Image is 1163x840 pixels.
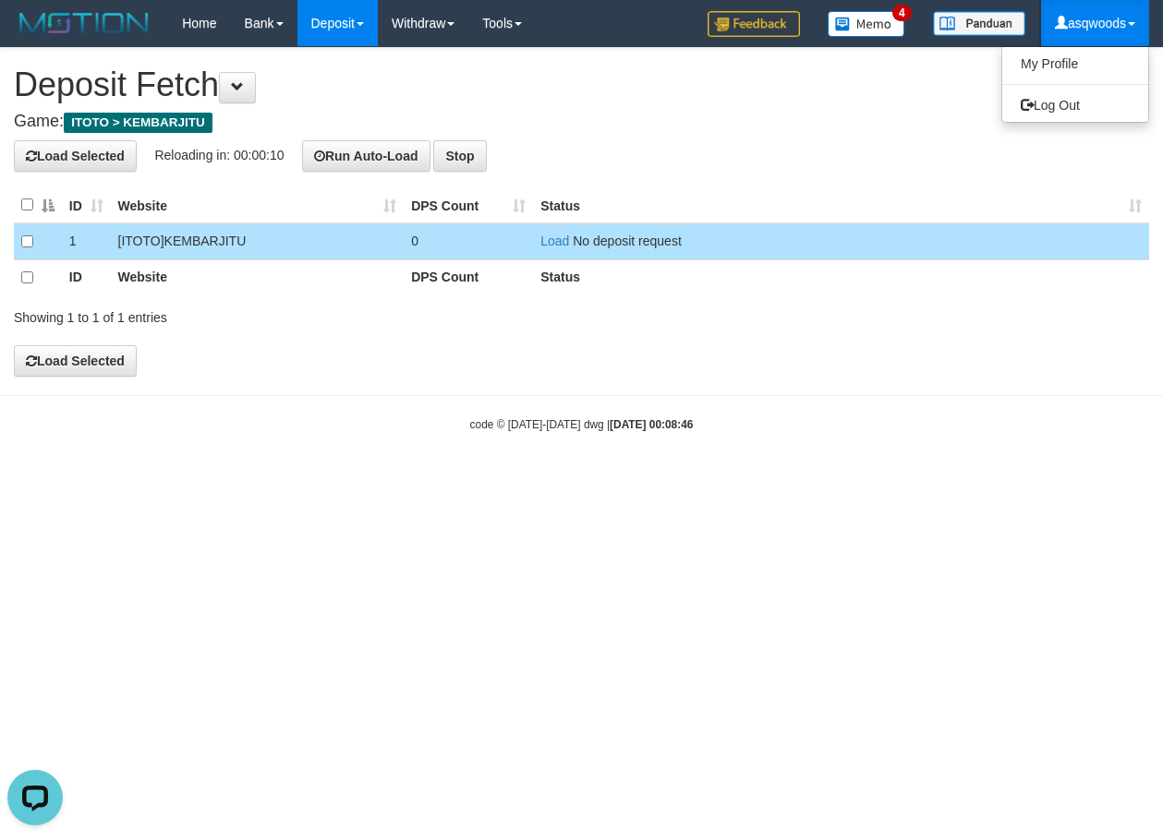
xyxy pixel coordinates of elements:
[411,234,418,248] span: 0
[533,259,1149,295] th: Status
[14,140,137,172] button: Load Selected
[14,9,154,37] img: MOTION_logo.png
[892,5,912,21] span: 4
[111,187,405,223] th: Website: activate to sort column ascending
[14,301,471,327] div: Showing 1 to 1 of 1 entries
[404,187,533,223] th: DPS Count: activate to sort column ascending
[933,11,1025,36] img: panduan.png
[433,140,486,172] button: Stop
[62,223,111,260] td: 1
[14,113,1149,131] h4: Game:
[154,147,284,162] span: Reloading in: 00:00:10
[708,11,800,37] img: Feedback.jpg
[573,234,682,248] span: No deposit request
[1002,93,1148,117] a: Log Out
[1002,52,1148,76] a: My Profile
[828,11,905,37] img: Button%20Memo.svg
[610,418,693,431] strong: [DATE] 00:08:46
[533,187,1149,223] th: Status: activate to sort column ascending
[62,259,111,295] th: ID
[404,259,533,295] th: DPS Count
[14,66,1149,103] h1: Deposit Fetch
[111,259,405,295] th: Website
[62,187,111,223] th: ID: activate to sort column ascending
[111,223,405,260] td: [ITOTO] KEMBARJITU
[14,345,137,377] button: Load Selected
[7,7,63,63] button: Open LiveChat chat widget
[470,418,694,431] small: code © [DATE]-[DATE] dwg |
[302,140,430,172] button: Run Auto-Load
[64,113,212,133] span: ITOTO > KEMBARJITU
[540,234,569,248] a: Load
